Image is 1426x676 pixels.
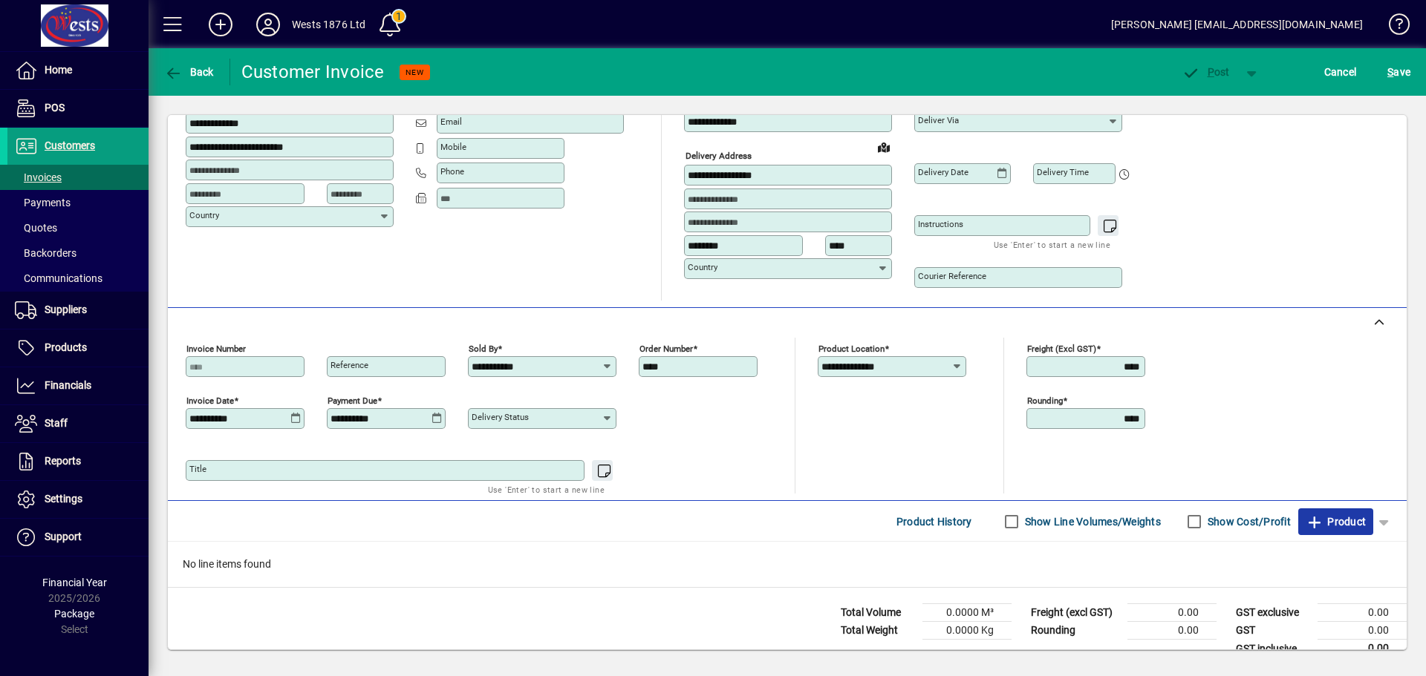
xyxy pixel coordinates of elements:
[406,68,424,77] span: NEW
[469,344,498,354] mat-label: Sold by
[1387,66,1393,78] span: S
[7,240,149,266] a: Backorders
[1182,66,1230,78] span: ost
[918,115,959,125] mat-label: Deliver via
[918,219,963,229] mat-label: Instructions
[1027,396,1063,406] mat-label: Rounding
[918,167,968,177] mat-label: Delivery date
[994,236,1110,253] mat-hint: Use 'Enter' to start a new line
[7,405,149,442] a: Staff
[1384,59,1414,85] button: Save
[45,341,87,353] span: Products
[1228,604,1318,622] td: GST exclusive
[1023,622,1127,640] td: Rounding
[872,135,896,159] a: View on map
[45,140,95,151] span: Customers
[54,608,94,620] span: Package
[688,262,717,272] mat-label: Country
[15,197,71,209] span: Payments
[186,344,246,354] mat-label: Invoice number
[1228,622,1318,640] td: GST
[1318,640,1407,658] td: 0.00
[7,90,149,127] a: POS
[241,60,385,84] div: Customer Invoice
[45,531,82,542] span: Support
[292,13,365,36] div: Wests 1876 Ltd
[922,622,1012,640] td: 0.0000 Kg
[1298,508,1373,535] button: Product
[7,165,149,190] a: Invoices
[15,222,57,234] span: Quotes
[197,11,244,38] button: Add
[1318,604,1407,622] td: 0.00
[45,493,82,505] span: Settings
[45,102,65,114] span: POS
[1023,604,1127,622] td: Freight (excl GST)
[15,247,76,259] span: Backorders
[440,117,462,127] mat-label: Email
[45,303,87,315] span: Suppliers
[1174,59,1237,85] button: Post
[7,190,149,215] a: Payments
[1127,622,1217,640] td: 0.00
[1306,510,1366,534] span: Product
[1378,3,1407,51] a: Knowledge Base
[1205,514,1291,529] label: Show Cost/Profit
[922,604,1012,622] td: 0.0000 M³
[7,266,149,291] a: Communications
[7,367,149,404] a: Financials
[7,443,149,480] a: Reports
[1027,344,1096,354] mat-label: Freight (excl GST)
[1037,167,1089,177] mat-label: Delivery time
[896,510,972,534] span: Product History
[639,344,693,354] mat-label: Order number
[833,604,922,622] td: Total Volume
[328,396,377,406] mat-label: Payment due
[833,622,922,640] td: Total Weight
[1387,60,1410,84] span: ave
[7,52,149,89] a: Home
[440,142,466,152] mat-label: Mobile
[164,66,214,78] span: Back
[918,271,986,281] mat-label: Courier Reference
[488,481,605,498] mat-hint: Use 'Enter' to start a new line
[1208,66,1214,78] span: P
[1324,60,1357,84] span: Cancel
[891,508,978,535] button: Product History
[1022,514,1161,529] label: Show Line Volumes/Weights
[189,464,206,474] mat-label: Title
[472,412,529,422] mat-label: Delivery status
[149,59,230,85] app-page-header-button: Back
[160,59,218,85] button: Back
[1127,604,1217,622] td: 0.00
[45,417,68,429] span: Staff
[7,481,149,518] a: Settings
[168,542,1407,587] div: No line items found
[244,11,292,38] button: Profile
[440,166,464,177] mat-label: Phone
[7,215,149,240] a: Quotes
[15,171,62,183] span: Invoices
[1228,640,1318,658] td: GST inclusive
[45,64,72,76] span: Home
[45,379,91,391] span: Financials
[1321,59,1361,85] button: Cancel
[45,455,81,467] span: Reports
[331,360,368,370] mat-label: Reference
[42,577,107,588] span: Financial Year
[1318,622,1407,640] td: 0.00
[1111,13,1363,36] div: [PERSON_NAME] [EMAIL_ADDRESS][DOMAIN_NAME]
[7,519,149,556] a: Support
[186,396,234,406] mat-label: Invoice date
[818,344,885,354] mat-label: Product location
[189,210,219,220] mat-label: Country
[7,329,149,367] a: Products
[15,272,102,284] span: Communications
[7,292,149,329] a: Suppliers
